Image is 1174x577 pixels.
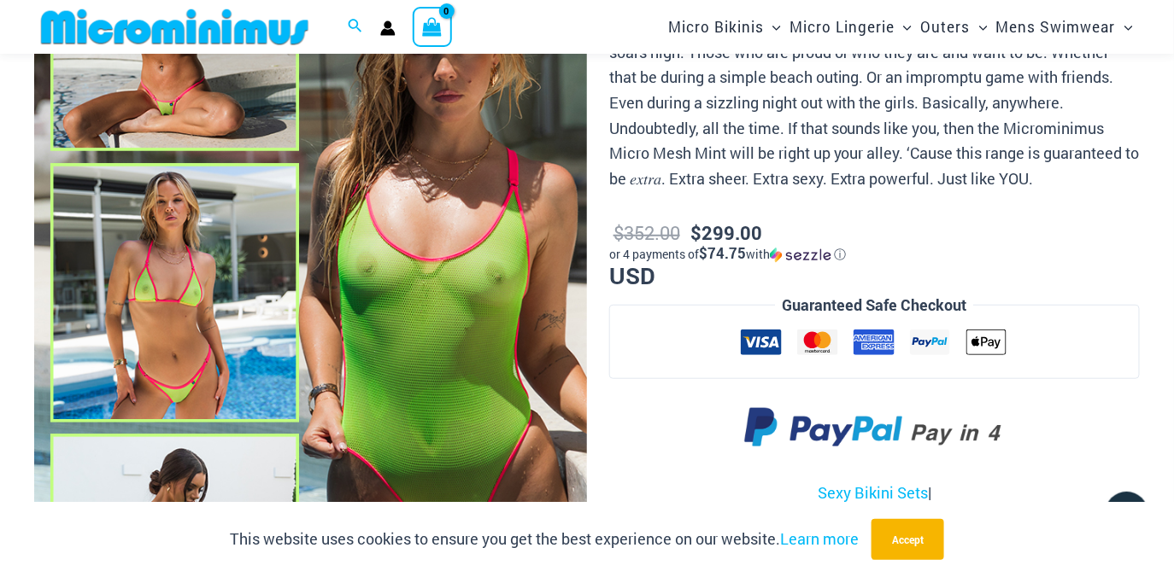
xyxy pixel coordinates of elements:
a: Sexy Bikini Sets [818,482,928,503]
bdi: 352.00 [613,220,680,245]
span: Micro Lingerie [790,5,895,49]
bdi: 299.00 [690,220,762,245]
button: Accept [872,519,944,560]
a: Learn more [780,528,859,549]
p: | [609,481,1140,506]
div: or 4 payments of with [609,246,1140,263]
span: Mens Swimwear [996,5,1116,49]
a: Micro LingerieMenu ToggleMenu Toggle [785,5,916,49]
nav: Site Navigation [661,3,1140,51]
p: This website uses cookies to ensure you get the best experience on our website. [230,527,859,552]
legend: Guaranteed Safe Checkout [775,293,973,318]
span: Micro Bikinis [668,5,764,49]
span: $ [613,220,624,245]
span: Menu Toggle [1116,5,1133,49]
a: Mens SwimwearMenu ToggleMenu Toggle [992,5,1137,49]
span: Menu Toggle [895,5,912,49]
a: Account icon link [380,20,396,36]
img: Sezzle [770,248,831,263]
span: $ [690,220,701,245]
img: MM SHOP LOGO FLAT [34,8,315,46]
span: Outers [921,5,971,49]
span: Menu Toggle [971,5,988,49]
a: Micro BikinisMenu ToggleMenu Toggle [664,5,785,49]
p: USD [609,219,1140,288]
span: Menu Toggle [764,5,781,49]
a: OutersMenu ToggleMenu Toggle [917,5,992,49]
a: Search icon link [348,16,363,38]
span: $74.75 [699,243,746,263]
p: 𝑀𝑒𝑠ℎ 𝑖𝑠 𝑓𝑜𝑟 𝑡ℎ𝑒 𝑟𝑖𝑠𝑞𝑢𝑒́. Those who want to stand out. Those whose confidence soars high. Those wh... [609,15,1140,192]
a: View Shopping Cart, empty [413,7,452,46]
div: or 4 payments of$74.75withSezzle Click to learn more about Sezzle [609,246,1140,263]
